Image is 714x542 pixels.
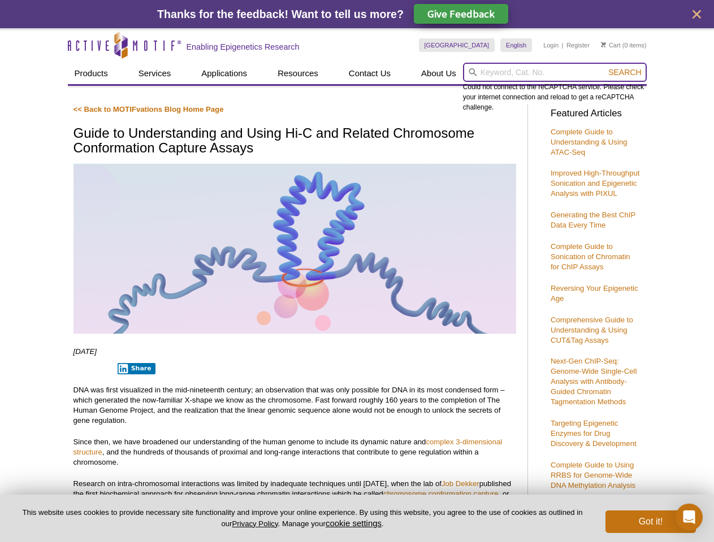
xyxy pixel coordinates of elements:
a: Applications [194,63,254,84]
a: << Back to MOTIFvations Blog Home Page [73,105,224,113]
a: Complete Guide to Understanding & Using ATAC-Seq [551,128,628,156]
div: Could not connect to the reCAPTCHA service. Please check your internet connection and reload to g... [463,63,647,112]
p: Since then, we have broadened our understanding of the human genome to include its dynamic nature... [73,437,516,467]
p: Research on intra-chromosomal interactions was limited by inadequate techniques until [DATE], whe... [73,479,516,519]
a: Privacy Policy [232,519,278,528]
img: Hi-C [73,164,516,334]
span: Give Feedback [427,7,495,20]
a: Targeting Epigenetic Enzymes for Drug Discovery & Development [551,419,637,448]
a: Services [132,63,178,84]
li: (0 items) [601,38,647,52]
a: Register [566,41,590,49]
a: Login [543,41,559,49]
button: close [690,7,704,21]
a: Generating the Best ChIP Data Every Time [551,211,635,229]
a: Reversing Your Epigenetic Age [551,284,638,303]
li: | [562,38,564,52]
button: Search [605,67,644,77]
a: Resources [271,63,325,84]
h2: Enabling Epigenetics Research [187,42,300,52]
p: This website uses cookies to provide necessary site functionality and improve your online experie... [18,508,587,529]
a: About Us [414,63,463,84]
a: Products [68,63,115,84]
a: Complete Guide to Using RRBS for Genome-Wide DNA Methylation Analysis [551,461,635,489]
p: DNA was first visualized in the mid-nineteenth century; an observation that was only possible for... [73,385,516,426]
span: Thanks for the feedback! Want to tell us more? [157,8,404,20]
a: Job Dekker [442,479,479,488]
button: cookie settings [326,518,382,528]
input: Keyword, Cat. No. [463,63,647,82]
a: Improved High-Throughput Sonication and Epigenetic Analysis with PIXUL [551,169,640,198]
div: Open Intercom Messenger [676,504,703,531]
h3: Featured Articles [551,109,641,119]
button: Got it! [605,510,696,533]
a: chromosome conformation capture [383,489,499,498]
em: [DATE] [73,347,97,356]
a: Contact Us [342,63,397,84]
img: Your Cart [601,42,606,47]
a: Cart [601,41,621,49]
button: Share [118,363,155,374]
a: English [500,38,532,52]
span: Search [608,68,641,77]
h1: Guide to Understanding and Using Hi-C and Related Chromosome Conformation Capture Assays [73,126,516,157]
a: [GEOGRAPHIC_DATA] [419,38,495,52]
a: Comprehensive Guide to Understanding & Using CUT&Tag Assays [551,316,633,344]
a: Complete Guide to Sonication of Chromatin for ChIP Assays [551,242,630,271]
iframe: X Post Button [73,362,110,374]
a: Next-Gen ChIP-Seq: Genome-Wide Single-Cell Analysis with Antibody-Guided Chromatin Tagmentation M... [551,357,637,406]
